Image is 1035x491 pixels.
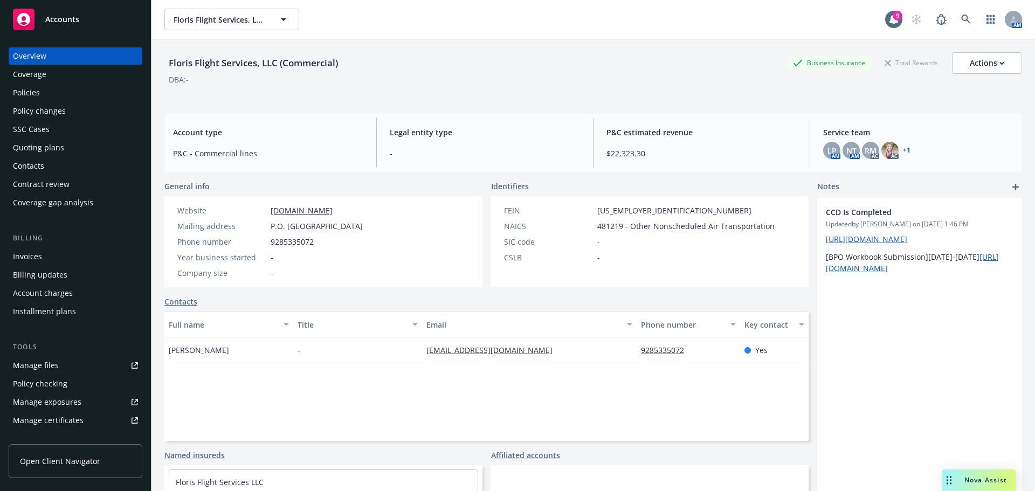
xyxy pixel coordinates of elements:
[169,74,189,85] div: DBA: -
[169,319,277,330] div: Full name
[606,127,797,138] span: P&C estimated revenue
[293,312,422,337] button: Title
[865,145,877,156] span: RM
[177,267,266,279] div: Company size
[788,56,871,70] div: Business Insurance
[13,248,42,265] div: Invoices
[13,176,70,193] div: Contract review
[13,303,76,320] div: Installment plans
[13,285,73,302] div: Account charges
[964,475,1007,485] span: Nova Assist
[744,319,792,330] div: Key contact
[13,47,46,65] div: Overview
[9,393,142,411] a: Manage exposures
[164,296,197,307] a: Contacts
[174,14,267,25] span: Floris Flight Services, LLC (Commercial)
[9,121,142,138] a: SSC Cases
[504,252,593,263] div: CSLB
[826,219,1013,229] span: Updated by [PERSON_NAME] on [DATE] 1:46 PM
[893,11,902,20] div: 9
[823,127,1013,138] span: Service team
[9,248,142,265] a: Invoices
[879,56,943,70] div: Total Rewards
[826,251,1013,274] p: [BPO Workbook Submission][DATE]-[DATE]
[942,469,1016,491] button: Nova Assist
[597,236,600,247] span: -
[13,357,59,374] div: Manage files
[45,15,79,24] span: Accounts
[271,252,273,263] span: -
[169,344,229,356] span: [PERSON_NAME]
[13,412,84,429] div: Manage certificates
[298,344,300,356] span: -
[390,148,580,159] span: -
[271,205,333,216] a: [DOMAIN_NAME]
[817,198,1022,282] div: CCD Is CompletedUpdatedby [PERSON_NAME] on [DATE] 1:46 PM[URL][DOMAIN_NAME][BPO Workbook Submissi...
[13,121,50,138] div: SSC Cases
[176,477,264,487] a: Floris Flight Services LLC
[13,139,64,156] div: Quoting plans
[637,312,740,337] button: Phone number
[906,9,927,30] a: Start snowing
[846,145,857,156] span: NT
[9,139,142,156] a: Quoting plans
[9,102,142,120] a: Policy changes
[740,312,809,337] button: Key contact
[827,145,837,156] span: LP
[491,449,560,461] a: Affiliated accounts
[13,393,81,411] div: Manage exposures
[755,344,768,356] span: Yes
[826,206,985,218] span: CCD Is Completed
[164,181,210,192] span: General info
[271,220,363,232] span: P.O. [GEOGRAPHIC_DATA]
[980,9,1002,30] a: Switch app
[9,412,142,429] a: Manage certificates
[641,319,723,330] div: Phone number
[9,194,142,211] a: Coverage gap analysis
[606,148,797,159] span: $22,323.30
[826,234,907,244] a: [URL][DOMAIN_NAME]
[173,148,363,159] span: P&C - Commercial lines
[20,455,100,467] span: Open Client Navigator
[271,236,314,247] span: 9285335072
[13,430,67,447] div: Manage claims
[164,56,342,70] div: Floris Flight Services, LLC (Commercial)
[9,357,142,374] a: Manage files
[177,236,266,247] div: Phone number
[504,236,593,247] div: SIC code
[9,157,142,175] a: Contacts
[9,176,142,193] a: Contract review
[881,142,899,159] img: photo
[817,181,839,193] span: Notes
[426,319,620,330] div: Email
[13,266,67,283] div: Billing updates
[597,205,751,216] span: [US_EMPLOYER_IDENTIFICATION_NUMBER]
[164,312,293,337] button: Full name
[13,84,40,101] div: Policies
[13,194,93,211] div: Coverage gap analysis
[13,157,44,175] div: Contacts
[422,312,637,337] button: Email
[177,220,266,232] div: Mailing address
[9,430,142,447] a: Manage claims
[13,375,67,392] div: Policy checking
[9,266,142,283] a: Billing updates
[903,147,910,154] a: +1
[173,127,363,138] span: Account type
[491,181,529,192] span: Identifiers
[9,84,142,101] a: Policies
[952,52,1022,74] button: Actions
[9,4,142,34] a: Accounts
[504,220,593,232] div: NAICS
[597,252,600,263] span: -
[13,102,66,120] div: Policy changes
[9,375,142,392] a: Policy checking
[164,9,299,30] button: Floris Flight Services, LLC (Commercial)
[1009,181,1022,193] a: add
[9,342,142,352] div: Tools
[9,233,142,244] div: Billing
[298,319,406,330] div: Title
[390,127,580,138] span: Legal entity type
[9,303,142,320] a: Installment plans
[271,267,273,279] span: -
